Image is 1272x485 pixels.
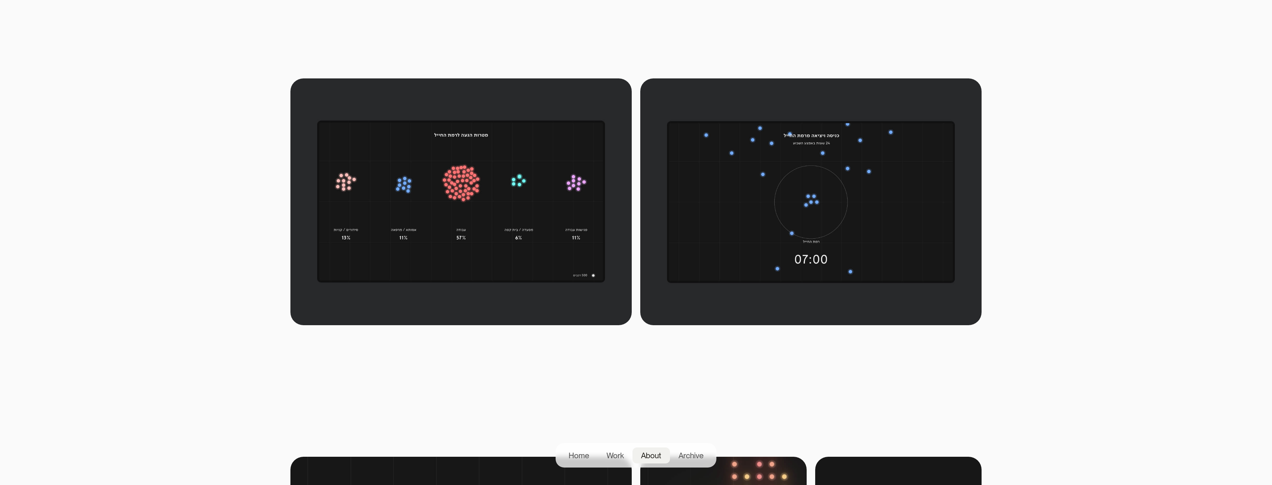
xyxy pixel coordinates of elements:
a: About [632,447,670,463]
div: Archive [679,450,703,461]
a: Home [560,447,598,463]
div: Home [569,450,589,461]
div: About [641,450,661,461]
a: Archive [670,447,712,463]
div: Work [606,450,624,461]
a: Work [598,447,632,463]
